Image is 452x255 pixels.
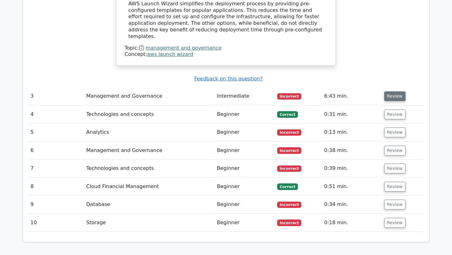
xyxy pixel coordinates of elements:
td: 7 [28,160,84,177]
button: Review [384,127,406,137]
div: AWS Launch Wizard simplifies the deployment process by providing pre-configured templates for pop... [128,1,324,40]
a: aws launch wizard [147,51,193,57]
td: 9 [28,196,84,214]
button: Review [384,91,406,101]
span: Incorrect [277,165,301,172]
div: Concept: [125,51,327,58]
td: Management and Governance [84,87,214,105]
button: Review [384,164,406,173]
span: Correct [277,111,298,117]
td: 10 [28,214,84,232]
td: 0:13 min. [322,123,382,141]
td: Cloud Financial Management [84,178,214,196]
td: 6:43 min. [322,87,382,105]
td: 0:18 min. [322,214,382,232]
td: 0:39 min. [322,160,382,177]
td: Management and Governance [84,142,214,160]
td: Technologies and concepts [84,106,214,123]
span: Incorrect [277,202,301,208]
td: Beginner [214,123,275,141]
td: Beginner [214,178,275,196]
td: Intermediate [214,87,275,105]
td: 6 [28,142,84,160]
span: Incorrect [277,93,301,100]
td: Beginner [214,142,275,160]
td: 4 [28,106,84,123]
button: Review [384,218,406,228]
span: Correct [277,183,298,190]
td: 8 [28,178,84,196]
td: 0:51 min. [322,178,382,196]
button: Review [384,110,406,119]
td: Beginner [214,196,275,214]
a: Feedback on this question? [194,76,263,82]
td: Storage [84,214,214,232]
button: Review [384,182,406,192]
div: Topic: [125,45,327,52]
td: Beginner [214,106,275,123]
span: Incorrect [277,147,301,154]
td: 5 [28,123,84,141]
td: 0:38 min. [322,142,382,160]
td: Beginner [214,214,275,232]
button: Review [384,146,406,155]
td: Technologies and concepts [84,160,214,177]
td: 0:31 min. [322,106,382,123]
td: 0:34 min. [322,196,382,214]
td: Database [84,196,214,214]
a: management and governance [146,45,222,51]
td: 3 [28,87,84,105]
td: Analytics [84,123,214,141]
span: Incorrect [277,220,301,226]
span: Incorrect [277,129,301,136]
td: Beginner [214,160,275,177]
button: Review [384,200,406,209]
